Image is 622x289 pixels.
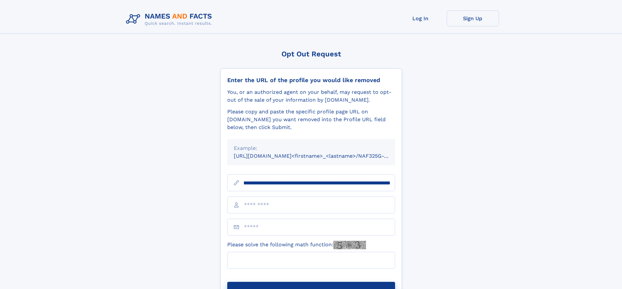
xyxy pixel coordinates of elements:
[227,88,395,104] div: You, or an authorized agent on your behalf, may request to opt-out of the sale of your informatio...
[394,10,447,26] a: Log In
[227,241,366,249] label: Please solve the following math function:
[227,108,395,131] div: Please copy and paste the specific profile page URL on [DOMAIN_NAME] you want removed into the Pr...
[220,50,402,58] div: Opt Out Request
[234,144,389,152] div: Example:
[227,77,395,84] div: Enter the URL of the profile you would like removed
[447,10,499,26] a: Sign Up
[123,10,217,28] img: Logo Names and Facts
[234,153,407,159] small: [URL][DOMAIN_NAME]<firstname>_<lastname>/NAF325G-xxxxxxxx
